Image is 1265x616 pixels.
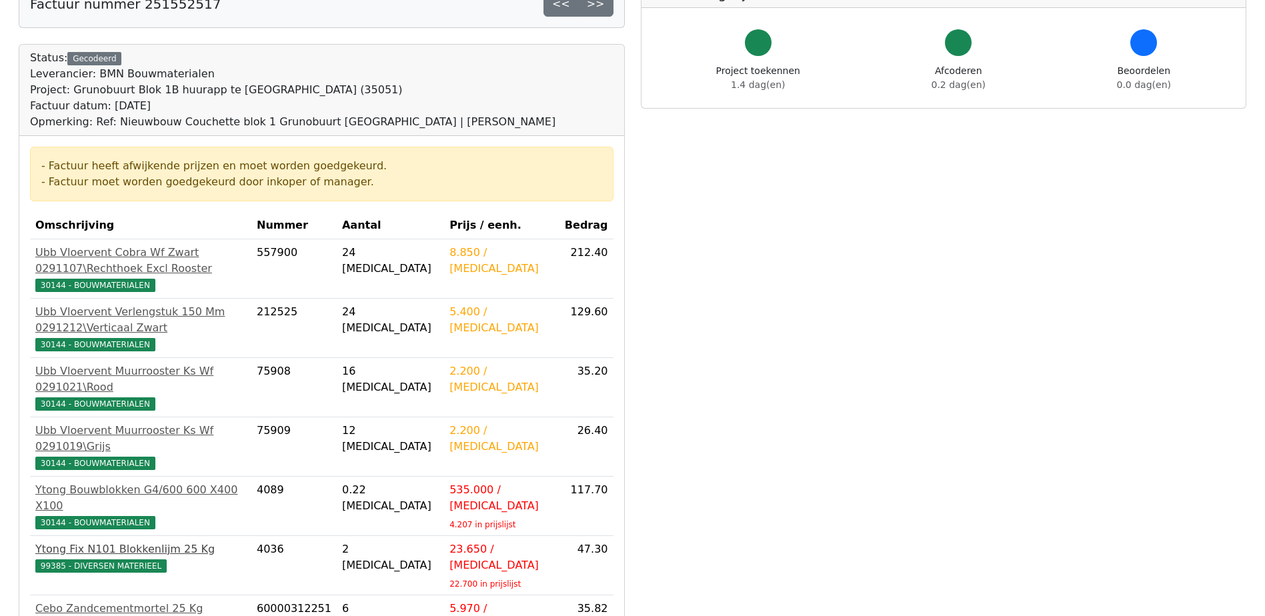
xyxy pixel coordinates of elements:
td: 75909 [251,417,337,477]
td: 129.60 [559,299,613,358]
td: 75908 [251,358,337,417]
div: Ubb Vloervent Cobra Wf Zwart 0291107\Rechthoek Excl Rooster [35,245,246,277]
a: Ubb Vloervent Muurrooster Ks Wf 0291021\Rood30144 - BOUWMATERIALEN [35,363,246,411]
div: Opmerking: Ref: Nieuwbouw Couchette blok 1 Grunobuurt [GEOGRAPHIC_DATA] | [PERSON_NAME] [30,114,555,130]
a: Ubb Vloervent Verlengstuk 150 Mm 0291212\Verticaal Zwart30144 - BOUWMATERIALEN [35,304,246,352]
div: Ubb Vloervent Muurrooster Ks Wf 0291019\Grijs [35,423,246,455]
div: 16 [MEDICAL_DATA] [342,363,439,395]
td: 557900 [251,239,337,299]
div: Ytong Bouwblokken G4/600 600 X400 X100 [35,482,246,514]
a: Ytong Bouwblokken G4/600 600 X400 X10030144 - BOUWMATERIALEN [35,482,246,530]
div: 2.200 / [MEDICAL_DATA] [449,363,554,395]
div: 5.400 / [MEDICAL_DATA] [449,304,554,336]
div: Factuur datum: [DATE] [30,98,555,114]
div: Beoordelen [1117,64,1171,92]
div: 2.200 / [MEDICAL_DATA] [449,423,554,455]
div: 24 [MEDICAL_DATA] [342,245,439,277]
span: 30144 - BOUWMATERIALEN [35,338,155,351]
a: Ytong Fix N101 Blokkenlijm 25 Kg99385 - DIVERSEN MATERIEEL [35,541,246,573]
div: Ubb Vloervent Muurrooster Ks Wf 0291021\Rood [35,363,246,395]
div: 2 [MEDICAL_DATA] [342,541,439,573]
th: Omschrijving [30,212,251,239]
span: 30144 - BOUWMATERIALEN [35,279,155,292]
div: Ubb Vloervent Verlengstuk 150 Mm 0291212\Verticaal Zwart [35,304,246,336]
div: 24 [MEDICAL_DATA] [342,304,439,336]
td: 47.30 [559,536,613,595]
th: Nummer [251,212,337,239]
span: 1.4 dag(en) [731,79,785,90]
span: 30144 - BOUWMATERIALEN [35,397,155,411]
span: 30144 - BOUWMATERIALEN [35,516,155,529]
div: - Factuur moet worden goedgekeurd door inkoper of manager. [41,174,602,190]
div: Status: [30,50,555,130]
td: 26.40 [559,417,613,477]
a: Ubb Vloervent Cobra Wf Zwart 0291107\Rechthoek Excl Rooster30144 - BOUWMATERIALEN [35,245,246,293]
div: 535.000 / [MEDICAL_DATA] [449,482,554,514]
div: Leverancier: BMN Bouwmaterialen [30,66,555,82]
td: 212.40 [559,239,613,299]
a: Ubb Vloervent Muurrooster Ks Wf 0291019\Grijs30144 - BOUWMATERIALEN [35,423,246,471]
div: Project: Grunobuurt Blok 1B huurapp te [GEOGRAPHIC_DATA] (35051) [30,82,555,98]
th: Bedrag [559,212,613,239]
sub: 4.207 in prijslijst [449,520,515,529]
div: - Factuur heeft afwijkende prijzen en moet worden goedgekeurd. [41,158,602,174]
span: 0.2 dag(en) [932,79,986,90]
div: 8.850 / [MEDICAL_DATA] [449,245,554,277]
span: 0.0 dag(en) [1117,79,1171,90]
td: 4036 [251,536,337,595]
span: 30144 - BOUWMATERIALEN [35,457,155,470]
span: 99385 - DIVERSEN MATERIEEL [35,559,167,573]
div: 23.650 / [MEDICAL_DATA] [449,541,554,573]
td: 212525 [251,299,337,358]
td: 4089 [251,477,337,536]
th: Prijs / eenh. [444,212,559,239]
div: Gecodeerd [67,52,121,65]
sub: 22.700 in prijslijst [449,579,521,589]
div: Ytong Fix N101 Blokkenlijm 25 Kg [35,541,246,557]
div: 0.22 [MEDICAL_DATA] [342,482,439,514]
div: 12 [MEDICAL_DATA] [342,423,439,455]
td: 35.20 [559,358,613,417]
th: Aantal [337,212,444,239]
td: 117.70 [559,477,613,536]
div: Project toekennen [716,64,800,92]
div: Afcoderen [932,64,986,92]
